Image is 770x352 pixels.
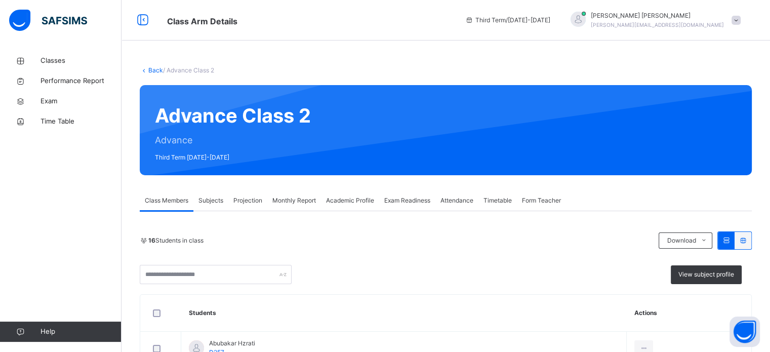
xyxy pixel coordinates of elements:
span: Academic Profile [326,196,374,205]
span: Help [40,327,121,337]
span: Timetable [483,196,512,205]
span: Time Table [40,116,121,127]
span: Class Members [145,196,188,205]
span: Download [667,236,696,245]
b: 16 [148,237,155,244]
a: Back [148,66,163,74]
th: Actions [627,295,751,332]
span: Subjects [198,196,223,205]
span: [PERSON_NAME] [PERSON_NAME] [591,11,724,20]
span: Performance Report [40,76,121,86]
span: / Advance Class 2 [163,66,214,74]
span: [PERSON_NAME][EMAIL_ADDRESS][DOMAIN_NAME] [591,22,724,28]
span: Abubakar Hzrati [209,339,255,348]
button: Open asap [730,317,760,347]
span: Monthly Report [272,196,316,205]
span: Classes [40,56,121,66]
span: Form Teacher [522,196,561,205]
img: safsims [9,10,87,31]
span: Attendance [440,196,473,205]
div: Hafiz IbrahimAli [560,11,746,29]
span: Students in class [148,236,204,245]
th: Students [181,295,627,332]
span: session/term information [465,16,550,25]
span: Exam [40,96,121,106]
span: Exam Readiness [384,196,430,205]
span: Class Arm Details [167,16,237,26]
span: Projection [233,196,262,205]
span: View subject profile [678,270,734,279]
